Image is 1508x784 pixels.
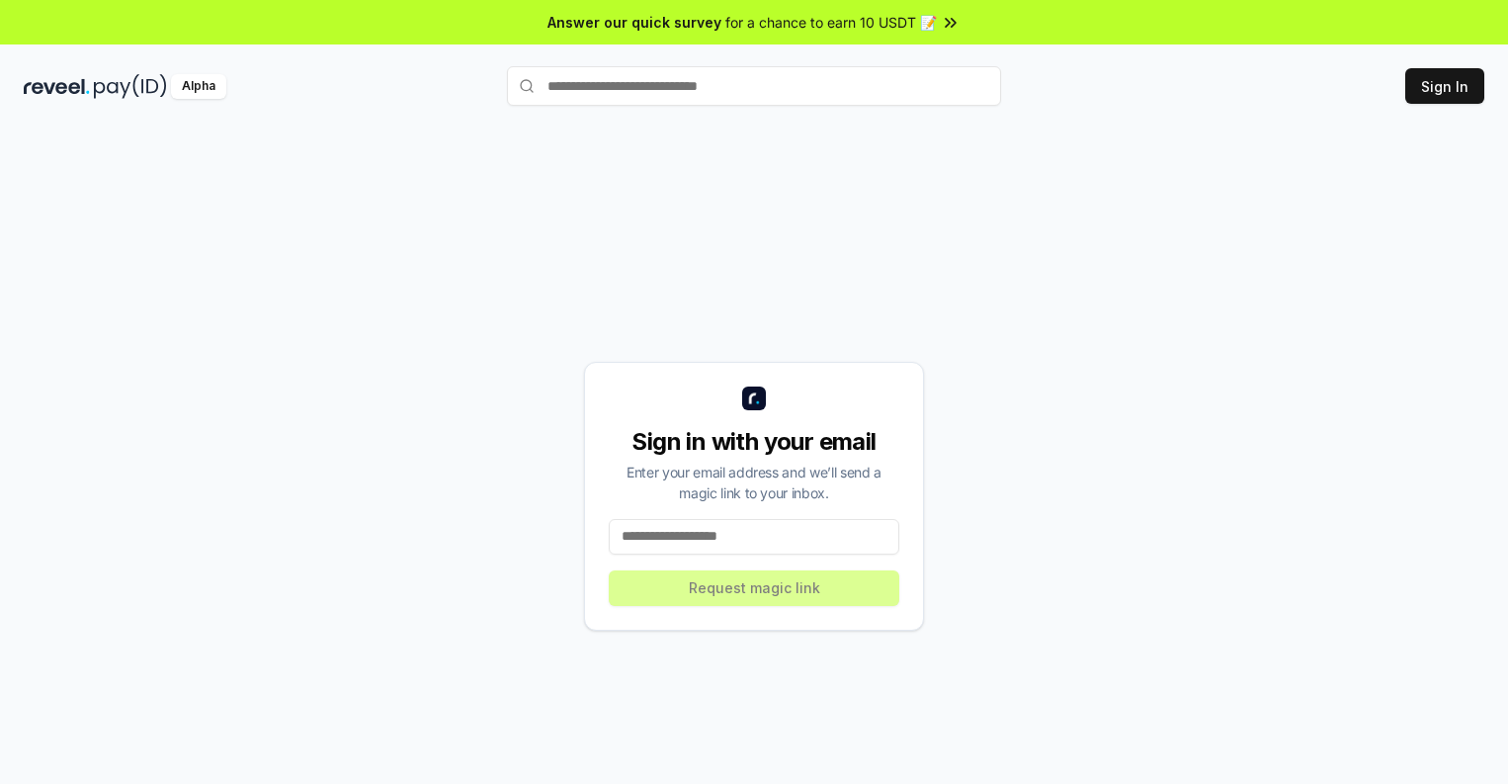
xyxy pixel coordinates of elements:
[725,12,937,33] span: for a chance to earn 10 USDT 📝
[609,462,899,503] div: Enter your email address and we’ll send a magic link to your inbox.
[94,74,167,99] img: pay_id
[171,74,226,99] div: Alpha
[609,426,899,458] div: Sign in with your email
[1405,68,1484,104] button: Sign In
[742,387,766,410] img: logo_small
[24,74,90,99] img: reveel_dark
[547,12,721,33] span: Answer our quick survey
